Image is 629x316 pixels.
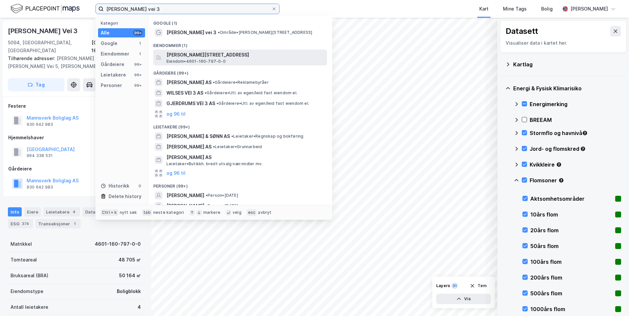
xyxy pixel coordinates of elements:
[11,272,48,280] div: Bruksareal (BRA)
[138,303,141,311] div: 4
[206,193,238,198] span: Person • [DATE]
[465,281,491,291] button: Tøm
[596,284,629,316] iframe: Chat Widget
[166,132,230,140] span: [PERSON_NAME] & SØNN AS
[101,39,117,47] div: Google
[109,192,141,200] div: Delete history
[479,5,489,13] div: Kart
[513,84,621,92] div: Energi & Fysisk Klimarisiko
[166,89,203,97] span: WILSES VEI 3 AS
[101,50,129,58] div: Eiendommer
[95,240,141,248] div: 4601-160-797-0-0
[11,3,80,14] img: logo.f888ab2527a4732fd821a326f86c7f29.svg
[530,242,613,250] div: 50års flom
[133,30,142,35] div: 99+
[530,195,613,203] div: Aktsomhetsområder
[258,210,271,215] div: avbryt
[8,55,138,70] div: [PERSON_NAME] Vei 1, [PERSON_NAME] Vei 5, [PERSON_NAME] Vei 7
[8,26,79,36] div: [PERSON_NAME] Vei 3
[27,185,53,190] div: 930 642 983
[530,258,613,266] div: 100års flom
[233,210,241,215] div: velg
[213,80,215,85] span: •
[558,177,564,183] div: Tooltip anchor
[216,101,218,106] span: •
[91,39,143,55] div: [GEOGRAPHIC_DATA], 160/797
[206,203,238,209] span: Person • [DATE]
[203,210,220,215] div: markere
[213,144,215,149] span: •
[101,60,124,68] div: Gårdeiere
[71,220,78,227] div: 1
[530,161,621,169] div: Kvikkleire
[43,207,80,216] div: Leietakere
[104,4,271,14] input: Søk på adresse, matrikkel, gårdeiere, leietakere eller personer
[213,80,269,85] span: Gårdeiere • Reklamebyråer
[570,5,608,13] div: [PERSON_NAME]
[231,134,233,139] span: •
[153,210,184,215] div: neste kategori
[137,183,142,189] div: 0
[27,153,53,158] div: 964 338 531
[213,144,262,149] span: Leietaker • Grunnarbeid
[530,129,621,137] div: Stormflo og havnivå
[83,207,107,216] div: Datasett
[24,207,41,216] div: Eiere
[166,202,204,210] span: [PERSON_NAME]
[36,219,81,228] div: Transaksjoner
[218,30,220,35] span: •
[530,176,621,184] div: Flomsoner
[506,39,621,47] div: Visualiser data i kartet her.
[530,145,621,153] div: Jord- og flomskred
[148,65,332,77] div: Gårdeiere (99+)
[11,256,37,264] div: Tomteareal
[133,62,142,67] div: 99+
[513,60,621,68] div: Kartlag
[166,192,204,199] span: [PERSON_NAME]
[117,287,141,295] div: Boligblokk
[231,134,303,139] span: Leietaker • Regnskap og bokføring
[436,294,491,304] button: Vis
[137,41,142,46] div: 1
[530,305,613,313] div: 1000års flom
[218,30,312,35] span: Område • [PERSON_NAME][STREET_ADDRESS]
[120,210,137,215] div: nytt søk
[8,78,64,91] button: Tag
[8,165,143,173] div: Gårdeiere
[166,143,212,151] span: [PERSON_NAME] AS
[166,59,226,64] span: Eiendom • 4601-160-797-0-0
[166,51,324,59] span: [PERSON_NAME][STREET_ADDRESS]
[8,39,91,55] div: 5094, [GEOGRAPHIC_DATA], [GEOGRAPHIC_DATA]
[451,282,458,289] div: 31
[21,220,30,227] div: 374
[118,256,141,264] div: 48 705 ㎡
[580,146,586,152] div: Tooltip anchor
[582,130,588,136] div: Tooltip anchor
[166,110,186,118] button: og 96 til
[133,72,142,78] div: 99+
[436,283,450,288] div: Layers
[101,182,129,190] div: Historikk
[166,100,215,107] span: GJERDRUMS VEI 3 AS
[530,100,621,108] div: Energimerking
[530,211,613,218] div: 10års flom
[166,161,263,167] span: Leietaker • Butikkh. bredt utvalg nær.midler mv.
[530,226,613,234] div: 20års flom
[11,303,48,311] div: Antall leietakere
[148,15,332,27] div: Google (1)
[101,21,145,26] div: Kategori
[119,272,141,280] div: 50 164 ㎡
[530,274,613,282] div: 200års flom
[27,122,53,127] div: 930 642 983
[8,219,33,228] div: ESG
[101,71,126,79] div: Leietakere
[11,287,43,295] div: Eiendomstype
[137,51,142,56] div: 1
[530,289,613,297] div: 500års flom
[166,153,324,161] span: [PERSON_NAME] AS
[247,209,257,216] div: esc
[205,90,207,95] span: •
[101,81,122,89] div: Personer
[101,29,110,37] div: Alle
[101,209,118,216] div: Ctrl + k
